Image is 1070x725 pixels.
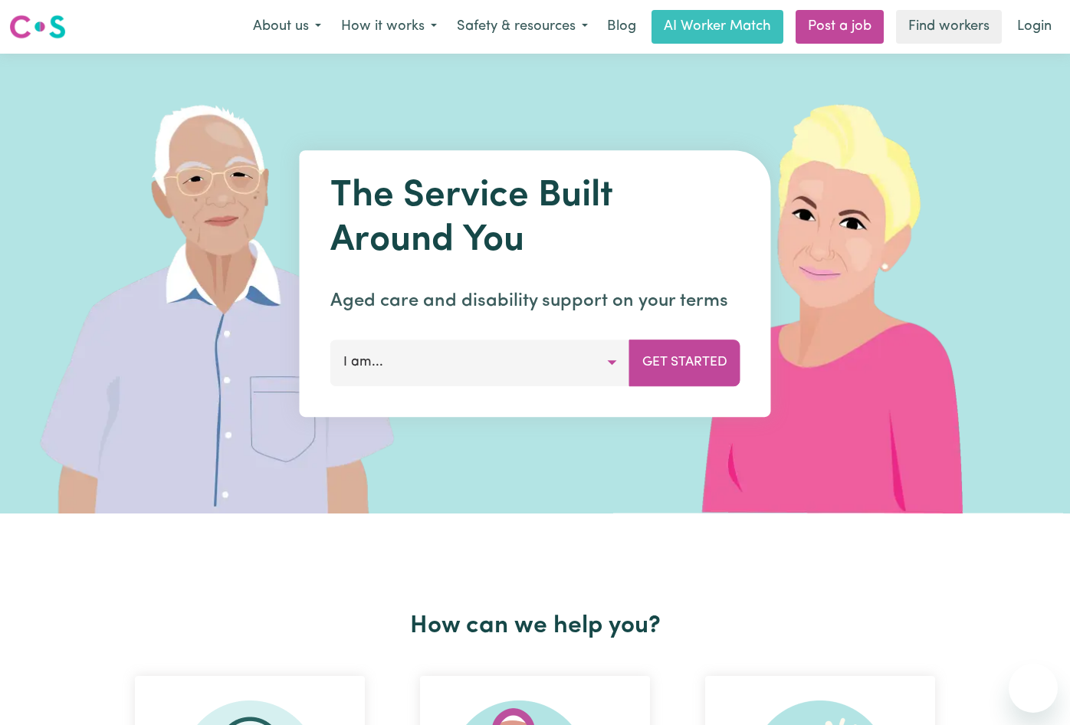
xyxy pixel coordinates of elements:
[9,13,66,41] img: Careseekers logo
[447,11,598,43] button: Safety & resources
[243,11,331,43] button: About us
[9,9,66,44] a: Careseekers logo
[598,10,645,44] a: Blog
[629,340,740,385] button: Get Started
[1008,10,1061,44] a: Login
[330,340,630,385] button: I am...
[896,10,1002,44] a: Find workers
[796,10,884,44] a: Post a job
[107,612,963,641] h2: How can we help you?
[330,175,740,263] h1: The Service Built Around You
[1009,664,1058,713] iframe: Button to launch messaging window
[331,11,447,43] button: How it works
[330,287,740,315] p: Aged care and disability support on your terms
[652,10,783,44] a: AI Worker Match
